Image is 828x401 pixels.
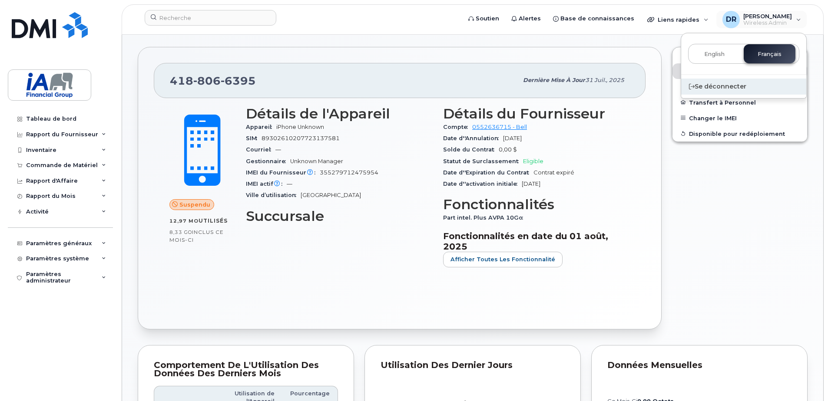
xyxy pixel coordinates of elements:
[443,181,522,187] span: Date d''activation initiale
[221,74,256,87] span: 6395
[658,16,699,23] span: Liens rapides
[246,146,275,153] span: Courriel
[246,169,320,176] span: IMEI du Fournisseur
[672,79,807,95] button: Appareil Réactivé
[476,14,499,23] span: Soutien
[672,126,807,141] button: Disponible pour redéploiement
[450,255,555,263] span: Afficher Toutes les Fonctionnalité
[275,146,281,153] span: —
[704,51,725,58] span: English
[262,135,340,141] span: 89302610207723137581
[681,79,806,95] div: Se déconnecter
[641,11,715,28] div: Liens rapides
[523,158,543,164] span: Eligible
[443,252,563,267] button: Afficher Toutes les Fonctionnalité
[290,158,343,164] span: Unknown Manager
[193,74,221,87] span: 806
[145,10,276,26] input: Recherche
[443,197,630,212] h3: Fonctionnalités
[533,169,574,176] span: Contrat expiré
[179,200,210,209] span: Suspendu
[246,135,262,141] span: SIM
[246,106,433,122] h3: Détails de l'Appareil
[443,158,523,164] span: Statut de Surclassement
[672,110,807,126] button: Changer le IMEI
[169,229,224,243] span: inclus ce mois-ci
[443,231,630,252] h3: Fonctionnalités en date du 01 août, 2025
[443,106,630,122] h3: Détails du Fournisseur
[169,229,192,235] span: 8,33 Go
[246,192,301,198] span: Ville d’utilisation
[443,146,499,153] span: Solde du Contrat
[320,169,378,176] span: 355279712475954
[246,158,290,164] span: Gestionnaire
[672,47,807,63] a: Modifier l'Appareil / l'Employé
[607,361,792,370] div: Données mensuelles
[716,11,807,28] div: Daniel Rollin
[246,124,276,130] span: Appareil
[672,63,807,79] button: Bloquer l'utilisation des données
[523,77,585,83] span: Dernière mise à jour
[170,74,256,87] span: 418
[503,135,522,141] span: [DATE]
[726,14,736,25] span: DR
[505,10,547,27] a: Alertes
[154,361,338,378] div: Comportement de l'Utilisation des Données des Derniers Mois
[381,361,565,370] div: Utilisation des Dernier Jours
[499,146,517,153] span: 0,00 $
[472,124,527,130] a: 0552636715 - Bell
[519,14,541,23] span: Alertes
[547,10,640,27] a: Base de connaissances
[301,192,361,198] span: [GEOGRAPHIC_DATA]
[276,124,324,130] span: iPhone Unknown
[199,217,228,224] span: utilisés
[560,14,634,23] span: Base de connaissances
[689,130,785,137] span: Disponible pour redéploiement
[443,169,533,176] span: Date d''Expiration du Contrat
[672,95,807,110] button: Transfert à Personnel
[462,10,505,27] a: Soutien
[443,124,472,130] span: Compte
[743,13,792,20] span: [PERSON_NAME]
[522,181,540,187] span: [DATE]
[443,135,503,141] span: Date d''Annulation
[443,214,527,221] span: Part intel. Plus AVPA 10Go
[287,181,292,187] span: —
[246,181,287,187] span: IMEI actif
[585,77,624,83] span: 31 juil., 2025
[743,20,792,26] span: Wireless Admin
[246,208,433,224] h3: Succursale
[169,218,199,224] span: 12,97 Mo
